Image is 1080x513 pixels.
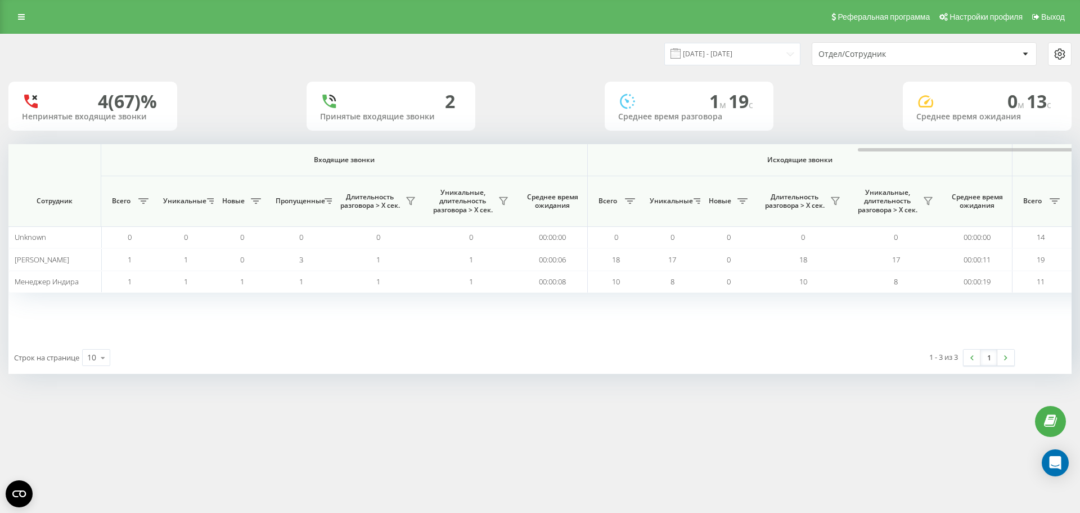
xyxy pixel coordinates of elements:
div: Open Intercom Messenger [1042,449,1069,476]
span: 0 [670,232,674,242]
span: 0 [727,232,731,242]
span: Всего [593,197,622,206]
span: 1 [376,276,380,287]
span: 1 [240,276,244,287]
span: Реферальная программа [838,12,930,21]
span: 0 [894,232,898,242]
span: [PERSON_NAME] [15,255,69,265]
span: 1 [376,255,380,265]
span: Длительность разговора > Х сек. [762,193,827,210]
span: 0 [299,232,303,242]
span: Всего [107,197,135,206]
span: Менеджер Индира [15,276,79,287]
span: 18 [799,255,807,265]
span: Уникальные [650,197,690,206]
span: 19 [728,89,753,113]
div: 2 [445,91,455,112]
span: 0 [614,232,618,242]
span: Всего [1018,197,1046,206]
span: 13 [1027,89,1051,113]
div: Принятые входящие звонки [320,112,462,122]
span: Настройки профиля [949,12,1023,21]
span: c [1047,99,1051,111]
span: 0 [240,255,244,265]
span: Исходящие звонки [614,155,986,164]
span: 1 [184,276,188,287]
span: Уникальные [163,197,204,206]
span: м [719,99,728,111]
span: 10 [612,276,620,287]
span: 17 [668,255,676,265]
span: 0 [727,276,731,287]
span: 1 [709,89,728,113]
span: Unknown [15,232,46,242]
div: Среднее время ожидания [916,112,1058,122]
td: 00:00:11 [942,248,1012,270]
span: 19 [1037,255,1045,265]
span: 1 [128,255,132,265]
span: 1 [469,276,473,287]
span: 1 [299,276,303,287]
td: 00:00:06 [517,248,588,270]
button: Open CMP widget [6,480,33,507]
span: Уникальные, длительность разговора > Х сек. [855,188,920,215]
span: Выход [1041,12,1065,21]
span: 18 [612,255,620,265]
div: Непринятые входящие звонки [22,112,164,122]
span: Среднее время ожидания [951,193,1003,210]
span: 1 [184,255,188,265]
span: 1 [469,255,473,265]
span: 0 [727,255,731,265]
span: Пропущенные [276,197,321,206]
span: 0 [1007,89,1027,113]
span: Строк на странице [14,353,79,363]
span: c [749,99,753,111]
span: Новые [219,197,247,206]
div: Отдел/Сотрудник [818,50,953,59]
span: Сотрудник [18,197,91,206]
span: м [1018,99,1027,111]
span: 17 [892,255,900,265]
span: Уникальные, длительность разговора > Х сек. [430,188,495,215]
span: 1 [128,276,132,287]
span: 0 [469,232,473,242]
span: 0 [240,232,244,242]
span: 14 [1037,232,1045,242]
span: Среднее время ожидания [526,193,579,210]
span: Входящие звонки [130,155,558,164]
div: 4 (67)% [98,91,157,112]
a: 1 [980,350,997,365]
span: 0 [128,232,132,242]
td: 00:00:19 [942,271,1012,293]
td: 00:00:00 [517,226,588,248]
span: 0 [801,232,805,242]
span: 3 [299,255,303,265]
span: 8 [670,276,674,287]
div: 10 [87,352,96,363]
span: Новые [706,197,734,206]
div: 1 - 3 из 3 [929,351,958,363]
span: 8 [894,276,898,287]
td: 00:00:00 [942,226,1012,248]
span: 0 [184,232,188,242]
td: 00:00:08 [517,271,588,293]
span: 10 [799,276,807,287]
span: 0 [376,232,380,242]
span: Длительность разговора > Х сек. [337,193,402,210]
span: 11 [1037,276,1045,287]
div: Среднее время разговора [618,112,760,122]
